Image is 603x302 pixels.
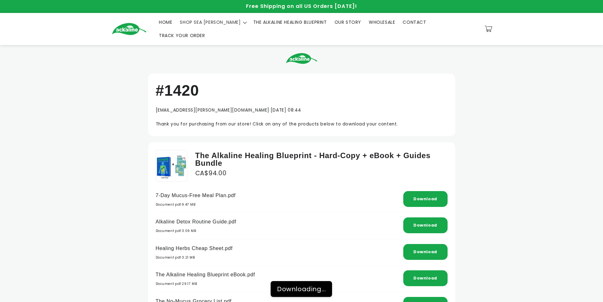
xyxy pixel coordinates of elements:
p: The Alkaline Healing Blueprint eBook.pdf [156,270,255,280]
a: Download [413,275,437,281]
p: Alkaline Detox Routine Guide.pdf [156,217,236,227]
img: Logo%20White.png [286,53,317,64]
a: THE ALKALINE HEALING BLUEPRINT [249,16,331,29]
a: TRACK YOUR ORDER [155,29,209,42]
img: Alkaline_Healing_Product_Hardcopy_6b2c6f2a-438d-44af-ab94-f97c3ed9016b.webp [156,150,187,182]
span: · [181,281,182,286]
a: HOME [155,16,176,29]
a: CONTACT [399,16,430,29]
p: 7-Day Mucus-Free Meal Plan.pdf [156,191,236,200]
span: · [174,281,175,286]
summary: SHOP SEA [PERSON_NAME] [176,16,249,29]
span: CONTACT [403,19,426,25]
span: TRACK YOUR ORDER [159,33,205,38]
h3: The Alkaline Healing Blueprint - Hard-Copy + eBook + Guides Bundle [195,152,448,167]
span: Free Shipping on all US Orders [DATE]! [246,3,357,10]
span: WHOLESALE [369,19,395,25]
span: · [174,228,175,233]
p: [EMAIL_ADDRESS][PERSON_NAME][DOMAIN_NAME] · [DATE] 08:44 [156,106,448,114]
span: · [174,255,175,260]
span: SHOP SEA [PERSON_NAME] [180,19,241,25]
span: · [181,255,182,260]
span: THE ALKALINE HEALING BLUEPRINT [253,19,327,25]
p: Document pdf 9.47 MB [156,202,236,208]
img: Ackaline [112,23,147,35]
span: HOME [159,19,172,25]
h3: CA$94.00 [195,167,448,180]
p: Document pdf 3.21 MB [156,255,233,261]
span: · [181,202,182,207]
p: Thank you for purchasing from our store! Click on any of the products below to download your cont... [156,120,448,128]
h2: #1420 [156,81,448,100]
a: Download [413,249,437,254]
div: Downloading... [277,285,326,293]
a: WHOLESALE [365,16,399,29]
span: · [181,228,182,233]
span: OUR STORY [335,19,361,25]
a: Download [413,222,437,228]
a: OUR STORY [331,16,365,29]
span: · [174,202,175,207]
p: Document pdf 3.09 MB [156,228,236,234]
a: Download [413,196,437,202]
p: Document pdf 29.17 MB [156,281,255,287]
p: Healing Herbs Cheap Sheet.pdf [156,244,233,253]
